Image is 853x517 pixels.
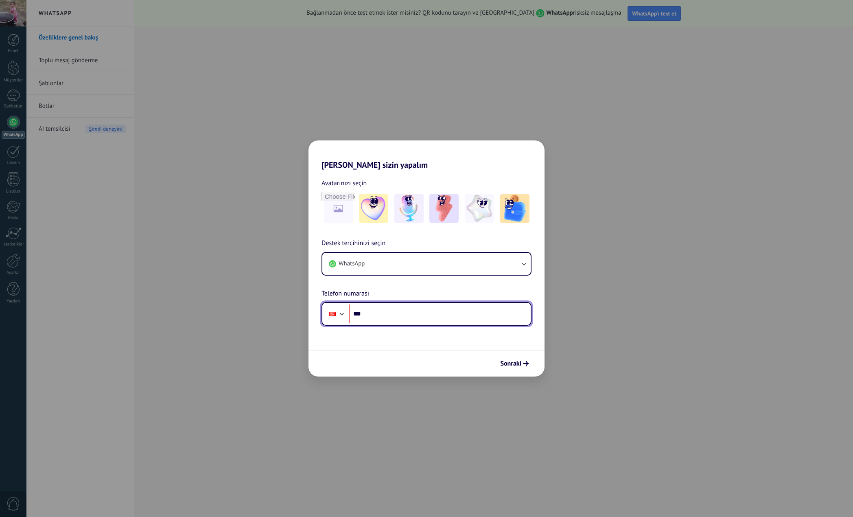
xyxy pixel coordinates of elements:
span: WhatsApp [339,260,365,268]
h2: [PERSON_NAME] sizin yapalım [308,140,545,170]
img: -3.jpeg [429,194,459,223]
span: Sonraki [500,361,521,366]
span: Destek tercihinizi seçin [322,238,385,249]
span: Avatarınızı seçin [322,178,367,188]
div: Turkey: + 90 [325,305,340,322]
img: -2.jpeg [394,194,424,223]
img: -5.jpeg [500,194,529,223]
button: WhatsApp [322,253,531,275]
span: Telefon numarası [322,289,369,299]
img: -1.jpeg [359,194,388,223]
img: -4.jpeg [465,194,494,223]
button: Sonraki [496,357,532,370]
